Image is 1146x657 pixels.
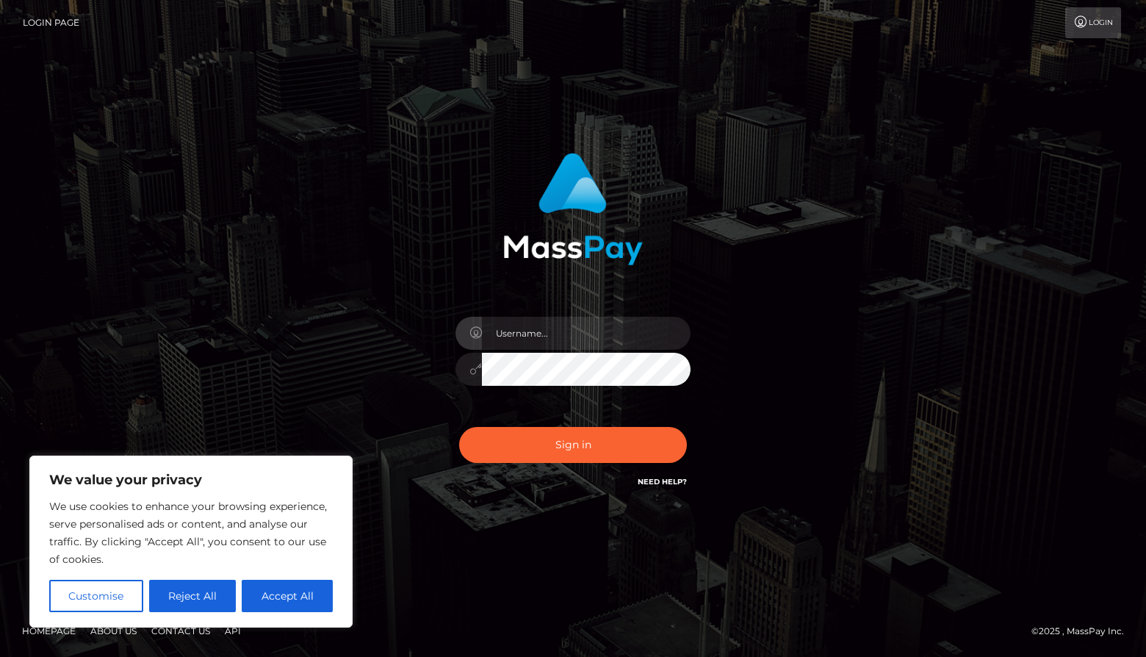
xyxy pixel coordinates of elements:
p: We value your privacy [49,471,333,489]
div: We value your privacy [29,456,353,628]
button: Accept All [242,580,333,612]
div: © 2025 , MassPay Inc. [1031,623,1135,639]
button: Sign in [459,427,687,463]
p: We use cookies to enhance your browsing experience, serve personalised ads or content, and analys... [49,498,333,568]
button: Customise [49,580,143,612]
input: Username... [482,317,691,350]
button: Reject All [149,580,237,612]
a: Need Help? [638,477,687,487]
a: Login [1065,7,1121,38]
img: MassPay Login [503,153,643,265]
a: About Us [84,620,143,642]
a: Homepage [16,620,82,642]
a: Contact Us [145,620,216,642]
a: Login Page [23,7,79,38]
a: API [219,620,247,642]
